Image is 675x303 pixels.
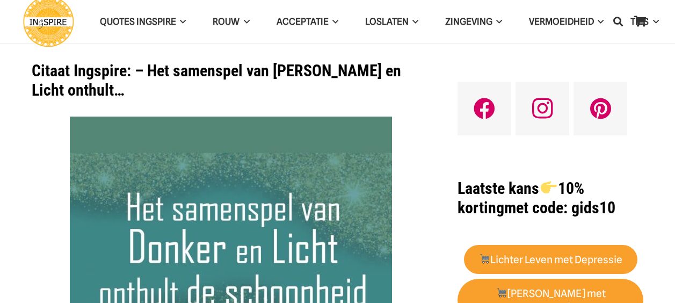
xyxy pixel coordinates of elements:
a: LoslatenLoslaten Menu [352,8,432,35]
span: Loslaten Menu [409,8,418,35]
a: 🛒Lichter Leven met Depressie [464,245,637,275]
a: Facebook [458,82,511,135]
a: ZingevingZingeving Menu [432,8,516,35]
span: Loslaten [365,16,409,27]
a: ROUWROUW Menu [199,8,263,35]
span: Acceptatie Menu [329,8,338,35]
span: Zingeving [445,16,492,27]
span: Acceptatie [277,16,329,27]
a: TIPSTIPS Menu [617,8,672,35]
span: TIPS [630,16,649,27]
a: VERMOEIDHEIDVERMOEIDHEID Menu [516,8,617,35]
img: 👉 [541,179,557,196]
span: QUOTES INGSPIRE Menu [176,8,186,35]
span: ROUW Menu [239,8,249,35]
span: Zingeving Menu [492,8,502,35]
strong: Laatste kans 10% korting [458,179,584,217]
img: 🛒 [480,254,490,264]
span: TIPS Menu [649,8,658,35]
span: VERMOEIDHEID Menu [594,8,604,35]
a: QUOTES INGSPIREQUOTES INGSPIRE Menu [86,8,199,35]
a: AcceptatieAcceptatie Menu [263,8,352,35]
img: 🛒 [496,287,506,298]
a: Pinterest [574,82,627,135]
a: Instagram [516,82,569,135]
span: ROUW [213,16,239,27]
strong: Lichter Leven met Depressie [479,254,623,266]
span: VERMOEIDHEID [529,16,594,27]
h1: met code: gids10 [458,179,643,218]
h1: Citaat Ingspire: – Het samenspel van [PERSON_NAME] en Licht onthult… [32,61,431,100]
a: Zoeken [607,8,629,35]
span: QUOTES INGSPIRE [100,16,176,27]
